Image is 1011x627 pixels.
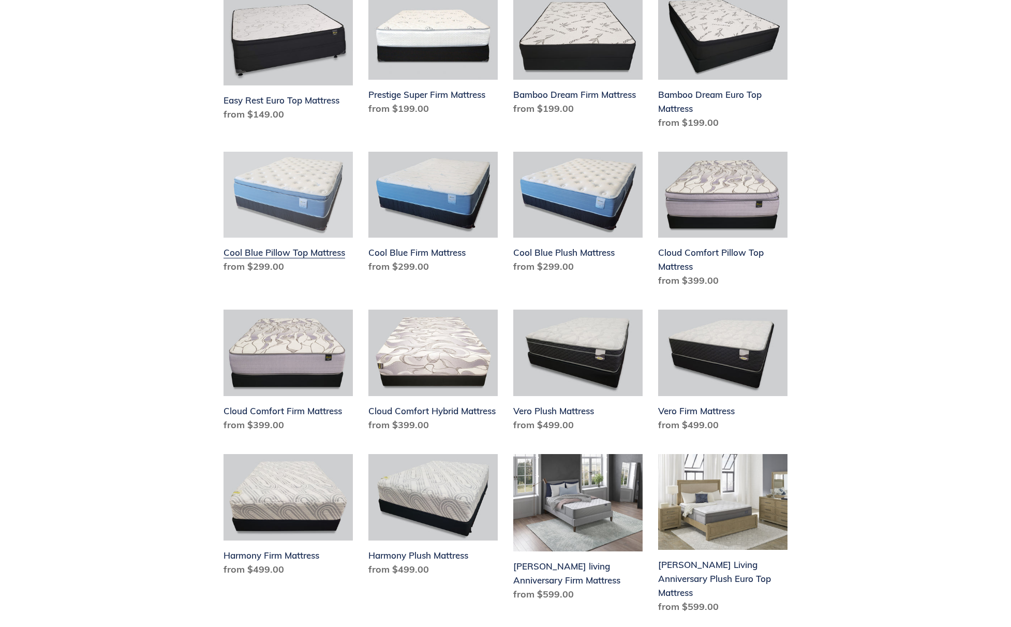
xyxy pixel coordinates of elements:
[658,310,787,436] a: Vero Firm Mattress
[224,310,353,436] a: Cloud Comfort Firm Mattress
[368,454,498,580] a: Harmony Plush Mattress
[224,152,353,278] a: Cool Blue Pillow Top Mattress
[513,152,643,278] a: Cool Blue Plush Mattress
[513,454,643,605] a: Scott living Anniversary Firm Mattress
[658,152,787,292] a: Cloud Comfort Pillow Top Mattress
[658,454,787,618] a: Scott Living Anniversary Plush Euro Top Mattress
[513,310,643,436] a: Vero Plush Mattress
[368,152,498,278] a: Cool Blue Firm Mattress
[224,454,353,580] a: Harmony Firm Mattress
[368,310,498,436] a: Cloud Comfort Hybrid Mattress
